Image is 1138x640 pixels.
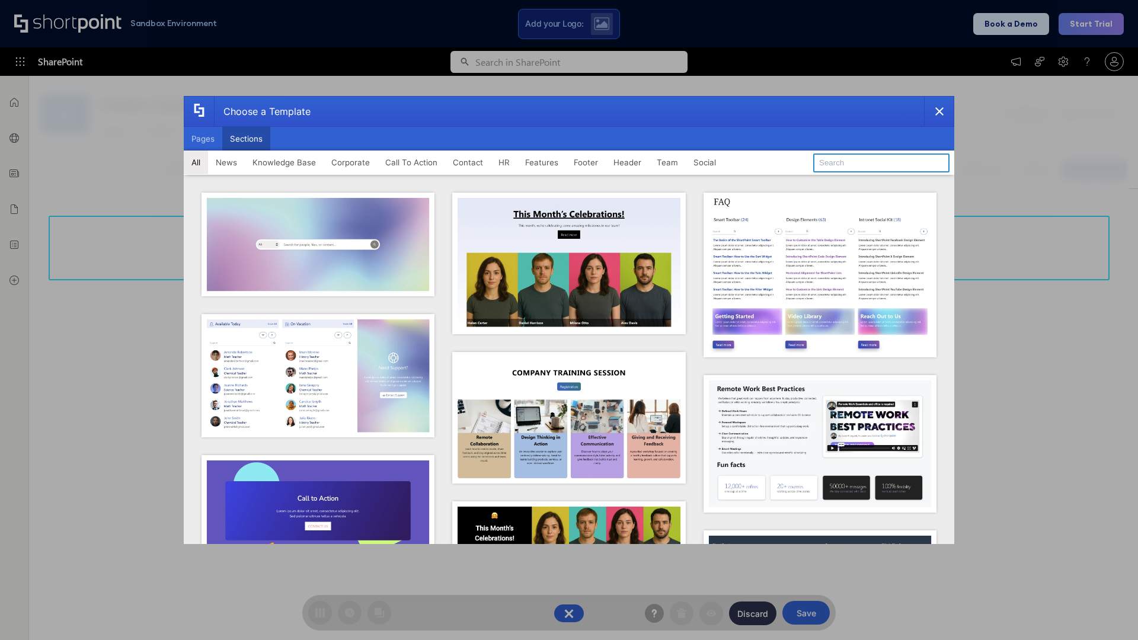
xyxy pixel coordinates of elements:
[686,151,724,174] button: Social
[184,96,954,544] div: template selector
[222,127,270,151] button: Sections
[378,151,445,174] button: Call To Action
[324,151,378,174] button: Corporate
[184,127,222,151] button: Pages
[491,151,517,174] button: HR
[566,151,606,174] button: Footer
[445,151,491,174] button: Contact
[649,151,686,174] button: Team
[184,151,208,174] button: All
[813,153,950,172] input: Search
[1079,583,1138,640] iframe: Chat Widget
[606,151,649,174] button: Header
[214,97,311,126] div: Choose a Template
[245,151,324,174] button: Knowledge Base
[517,151,566,174] button: Features
[208,151,245,174] button: News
